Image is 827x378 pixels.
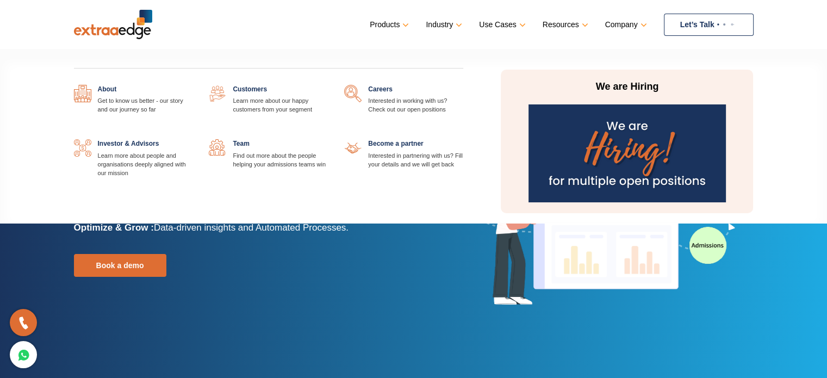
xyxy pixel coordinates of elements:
[74,222,154,233] b: Optimize & Grow :
[664,14,754,36] a: Let’s Talk
[370,17,407,33] a: Products
[543,17,586,33] a: Resources
[479,17,523,33] a: Use Cases
[605,17,645,33] a: Company
[525,80,729,94] p: We are Hiring
[426,17,460,33] a: Industry
[154,222,349,233] span: Data-driven insights and Automated Processes.
[74,254,166,277] a: Book a demo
